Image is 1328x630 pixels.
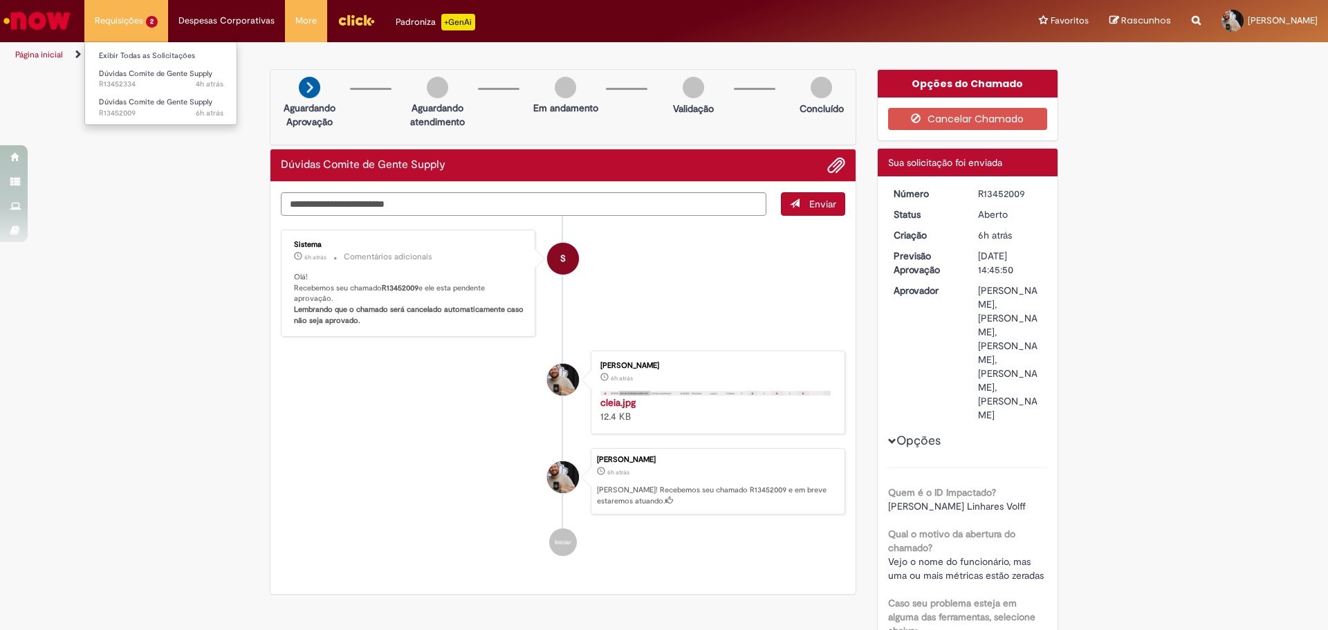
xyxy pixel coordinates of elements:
[560,242,566,275] span: S
[533,101,598,115] p: Em andamento
[883,284,968,297] dt: Aprovador
[344,251,432,263] small: Comentários adicionais
[281,448,845,515] li: Joao Pedro Duarte Passarin
[441,14,475,30] p: +GenAi
[800,102,844,115] p: Concluído
[888,555,1044,582] span: Vejo o nome do funcionário, mas uma ou mais métricas estão zeradas
[299,77,320,98] img: arrow-next.png
[883,187,968,201] dt: Número
[878,70,1058,98] div: Opções do Chamado
[597,485,838,506] p: [PERSON_NAME]! Recebemos seu chamado R13452009 e em breve estaremos atuando.
[84,41,237,125] ul: Requisições
[883,228,968,242] dt: Criação
[95,14,143,28] span: Requisições
[1051,14,1089,28] span: Favoritos
[15,49,63,60] a: Página inicial
[883,207,968,221] dt: Status
[404,101,471,129] p: Aguardando atendimento
[196,79,223,89] time: 27/08/2025 13:04:23
[99,108,223,119] span: R13452009
[888,108,1048,130] button: Cancelar Chamado
[683,77,704,98] img: img-circle-grey.png
[978,187,1042,201] div: R13452009
[85,95,237,120] a: Aberto R13452009 : Dúvidas Comite de Gente Supply
[85,48,237,64] a: Exibir Todas as Solicitações
[294,272,524,326] p: Olá! Recebemos seu chamado e ele esta pendente aprovação.
[809,198,836,210] span: Enviar
[196,79,223,89] span: 4h atrás
[196,108,223,118] span: 6h atrás
[597,456,838,464] div: [PERSON_NAME]
[978,284,1042,422] div: [PERSON_NAME], [PERSON_NAME], [PERSON_NAME], [PERSON_NAME], [PERSON_NAME]
[600,396,831,423] div: 12.4 KB
[1248,15,1318,26] span: [PERSON_NAME]
[978,229,1012,241] time: 27/08/2025 11:45:50
[781,192,845,216] button: Enviar
[281,216,845,570] ul: Histórico de tíquete
[1121,14,1171,27] span: Rascunhos
[607,468,629,476] span: 6h atrás
[978,207,1042,221] div: Aberto
[607,468,629,476] time: 27/08/2025 11:45:50
[338,10,375,30] img: click_logo_yellow_360x200.png
[547,243,579,275] div: System
[294,241,524,249] div: Sistema
[611,374,633,382] span: 6h atrás
[600,362,831,370] div: [PERSON_NAME]
[99,97,212,107] span: Dúvidas Comite de Gente Supply
[396,14,475,30] div: Padroniza
[10,42,875,68] ul: Trilhas de página
[827,156,845,174] button: Adicionar anexos
[276,101,343,129] p: Aguardando Aprovação
[611,374,633,382] time: 27/08/2025 11:45:46
[304,253,326,261] span: 6h atrás
[978,249,1042,277] div: [DATE] 14:45:50
[281,192,766,216] textarea: Digite sua mensagem aqui...
[888,528,1015,554] b: Qual o motivo da abertura do chamado?
[99,79,223,90] span: R13452334
[888,500,1026,512] span: [PERSON_NAME] Linhares Volff
[304,253,326,261] time: 27/08/2025 11:46:04
[85,66,237,92] a: Aberto R13452334 : Dúvidas Comite de Gente Supply
[811,77,832,98] img: img-circle-grey.png
[888,156,1002,169] span: Sua solicitação foi enviada
[978,228,1042,242] div: 27/08/2025 11:45:50
[382,283,418,293] b: R13452009
[427,77,448,98] img: img-circle-grey.png
[1,7,73,35] img: ServiceNow
[673,102,714,115] p: Validação
[294,304,526,326] b: Lembrando que o chamado será cancelado automaticamente caso não seja aprovado.
[547,364,579,396] div: Joao Pedro Duarte Passarin
[178,14,275,28] span: Despesas Corporativas
[281,159,445,172] h2: Dúvidas Comite de Gente Supply Histórico de tíquete
[547,461,579,493] div: Joao Pedro Duarte Passarin
[600,396,636,409] a: cleia.jpg
[99,68,212,79] span: Dúvidas Comite de Gente Supply
[888,486,996,499] b: Quem é o ID Impactado?
[978,229,1012,241] span: 6h atrás
[883,249,968,277] dt: Previsão Aprovação
[1109,15,1171,28] a: Rascunhos
[196,108,223,118] time: 27/08/2025 11:45:51
[555,77,576,98] img: img-circle-grey.png
[295,14,317,28] span: More
[146,16,158,28] span: 2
